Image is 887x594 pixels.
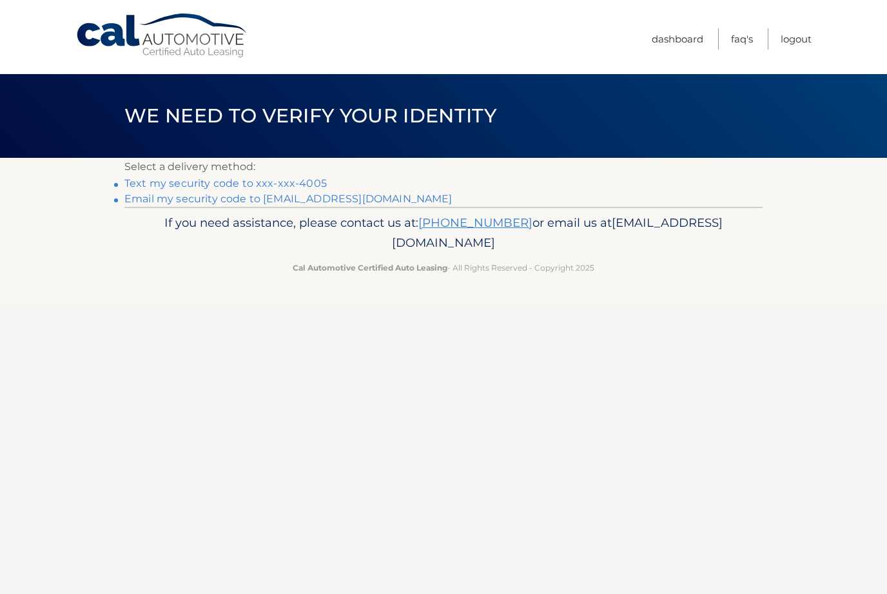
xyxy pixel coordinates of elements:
[124,158,763,176] p: Select a delivery method:
[652,28,703,50] a: Dashboard
[731,28,753,50] a: FAQ's
[124,177,327,189] a: Text my security code to xxx-xxx-4005
[133,261,754,274] p: - All Rights Reserved - Copyright 2025
[293,263,447,273] strong: Cal Automotive Certified Auto Leasing
[124,193,453,205] a: Email my security code to [EMAIL_ADDRESS][DOMAIN_NAME]
[75,13,249,59] a: Cal Automotive
[781,28,812,50] a: Logout
[124,104,496,128] span: We need to verify your identity
[133,213,754,254] p: If you need assistance, please contact us at: or email us at
[418,215,532,230] a: [PHONE_NUMBER]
